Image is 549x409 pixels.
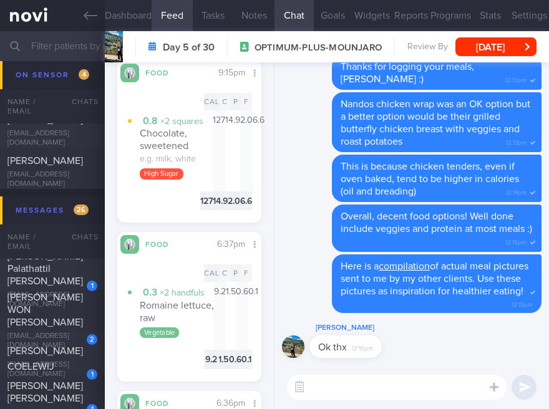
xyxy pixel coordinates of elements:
div: Food [139,397,189,408]
a: compilation [379,261,430,271]
span: Ok thx [318,342,347,352]
span: 6:36pm [216,399,245,408]
span: 26 [74,205,89,215]
div: Food [139,67,189,77]
span: 12:15pm [512,297,533,309]
button: 0.3 ×2 handfuls Romaine lettuce, raw Vegetable [127,282,214,350]
span: Nandos chicken wrap was an OK option but a better option would be their grilled butterfly chicken... [341,99,530,147]
div: Messages [12,202,92,219]
small: ×2 handfuls [160,289,205,297]
div: 127 [200,191,213,211]
span: Thanks for logging your meals, [PERSON_NAME] :) [341,62,474,84]
div: 1 [87,369,97,380]
div: e.g. milk, white [140,154,213,165]
div: 2.0 [228,191,240,211]
span: OPTIMUM-PLUS-MOUNJARO [255,42,382,54]
div: [EMAIL_ADDRESS][DOMAIN_NAME] [7,85,97,103]
div: Chats [55,224,105,249]
div: 9.2 [204,350,218,369]
div: 0.1 [241,350,252,369]
div: Cal [204,264,220,282]
span: 12:16pm [352,341,373,353]
div: Chocolate, sweetened [140,115,213,153]
div: 1 [87,281,97,291]
div: 14.9 [213,191,228,211]
span: [PERSON_NAME] [7,156,83,166]
div: 2 [87,334,97,345]
strong: Day 5 of 30 [163,41,215,54]
div: P [231,93,241,110]
span: Review By [407,42,448,53]
div: C [220,93,230,110]
div: 9.2 [214,282,226,350]
div: 6.6 [240,191,252,211]
div: 127 [213,110,225,191]
strong: 0.8 [143,116,158,126]
span: Ting En Tan [7,70,58,80]
div: F [241,93,252,110]
div: Vegetable [140,327,179,339]
button: [DATE] [455,37,537,56]
span: [PERSON_NAME] [7,115,83,125]
span: 12:15pm [505,235,527,247]
div: Romaine lettuce, raw [140,286,214,324]
span: Overall, decent food options! Well done include veggies and protein at most meals :) [341,211,532,234]
button: 0.8 ×2 squares Chocolate, sweetened e.g. milk, white High Sugar [127,110,213,191]
div: [EMAIL_ADDRESS][DOMAIN_NAME] [7,129,97,148]
small: ×2 squares [160,117,203,126]
span: 12:14pm [506,185,527,197]
div: 14.9 [225,110,240,191]
div: [PERSON_NAME] [309,320,419,335]
div: F [241,264,252,282]
span: [PERSON_NAME] WON [PERSON_NAME] [7,292,83,327]
span: 6:37pm [217,240,245,249]
div: 2.0 [240,110,253,191]
span: 12:13pm [506,135,527,147]
span: This is because chicken tenders, even if oven baked, tend to be higher in calories (oil and bread... [341,161,519,196]
div: [EMAIL_ADDRESS][DOMAIN_NAME] [7,170,97,189]
span: 12:12pm [505,73,527,85]
div: 1.5 [218,350,228,369]
div: 0.6 [236,282,248,350]
span: [PERSON_NAME] Palathattil [PERSON_NAME] [7,251,83,286]
div: High Sugar [140,168,183,180]
span: [PERSON_NAME] [7,346,83,356]
div: P [231,264,241,282]
div: 0.1 [248,282,258,350]
div: Cal [204,93,220,110]
div: 1.5 [226,282,236,350]
div: 6.6 [253,110,265,191]
span: Here is a of actual meal pictures sent to me by my other clients. Use these pictures as inspirati... [341,261,528,296]
div: 0.6 [229,350,241,369]
div: C [220,264,230,282]
span: COELEWIJ [PERSON_NAME] [PERSON_NAME] [7,362,83,403]
strong: 0.3 [143,287,157,297]
div: Food [139,238,189,249]
span: 9:15pm [218,69,245,77]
